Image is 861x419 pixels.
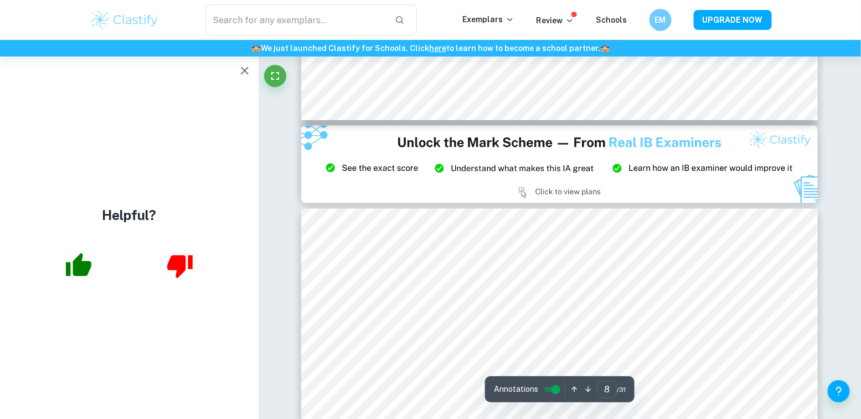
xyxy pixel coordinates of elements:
p: Exemplars [463,13,514,25]
a: here [429,44,446,53]
span: Annotations [494,384,538,395]
button: Help and Feedback [828,380,850,402]
img: Ad [301,125,818,203]
a: Schools [596,16,627,24]
span: / 31 [617,385,626,395]
img: Clastify logo [90,9,160,31]
h6: We just launched Clastify for Schools. Click to learn how to become a school partner. [2,42,859,54]
span: 🏫 [251,44,261,53]
button: EM [649,9,672,31]
h4: Helpful? [102,205,156,225]
input: Search for any exemplars... [205,4,386,35]
button: Fullscreen [264,65,286,87]
button: UPGRADE NOW [694,10,772,30]
p: Review [537,14,574,27]
h6: EM [654,14,667,26]
span: 🏫 [600,44,610,53]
